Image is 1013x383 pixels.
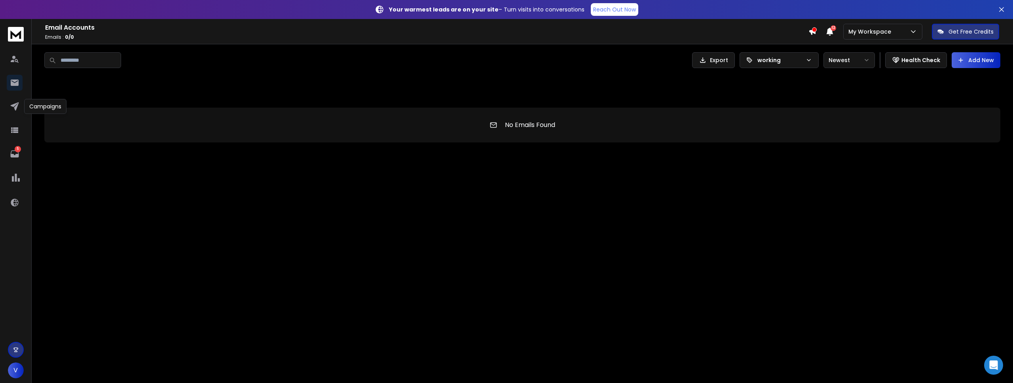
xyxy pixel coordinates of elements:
[45,34,808,40] p: Emails :
[591,3,638,16] a: Reach Out Now
[15,146,21,152] p: 5
[24,99,66,114] div: Campaigns
[692,52,735,68] button: Export
[389,6,499,13] strong: Your warmest leads are on your site
[8,362,24,378] button: V
[757,56,802,64] p: working
[885,52,947,68] button: Health Check
[831,25,836,31] span: 12
[848,28,894,36] p: My Workspace
[505,120,555,130] p: No Emails Found
[65,34,74,40] span: 0 / 0
[593,6,636,13] p: Reach Out Now
[7,146,23,162] a: 5
[45,23,808,32] h1: Email Accounts
[949,28,994,36] p: Get Free Credits
[932,24,999,40] button: Get Free Credits
[984,356,1003,375] div: Open Intercom Messenger
[952,52,1000,68] button: Add New
[901,56,940,64] p: Health Check
[8,27,24,42] img: logo
[823,52,875,68] button: Newest
[389,6,584,13] p: – Turn visits into conversations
